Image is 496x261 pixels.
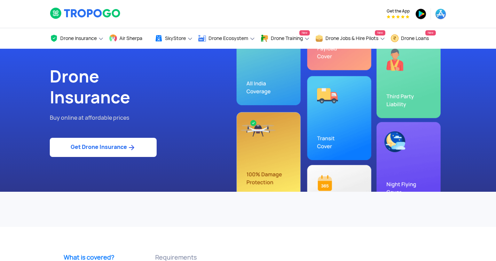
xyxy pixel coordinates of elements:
[271,35,303,41] span: Drone Training
[425,30,436,35] span: New
[375,30,385,35] span: New
[391,28,436,49] a: Drone LoansNew
[109,28,149,49] a: Air Sherpa
[325,35,378,41] span: Drone Jobs & Hire Pilots
[50,138,157,157] a: Get Drone Insurance
[315,28,385,49] a: Drone Jobs & Hire PilotsNew
[208,35,248,41] span: Drone Ecosystem
[60,35,97,41] span: Drone Insurance
[415,8,426,19] img: ic_playstore.png
[387,8,410,14] span: Get the App
[155,28,193,49] a: SkyStore
[50,113,243,122] p: Buy online at affordable prices
[198,28,255,49] a: Drone Ecosystem
[119,35,142,41] span: Air Sherpa
[435,8,446,19] img: ic_appstore.png
[299,30,310,35] span: New
[50,7,121,19] img: logoHeader.svg
[127,143,136,152] img: ic_arrow_forward_blue.svg
[387,15,409,18] img: App Raking
[165,35,186,41] span: SkyStore
[401,35,429,41] span: Drone Loans
[50,28,104,49] a: Drone Insurance
[50,66,243,108] h1: Drone Insurance
[260,28,310,49] a: Drone TrainingNew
